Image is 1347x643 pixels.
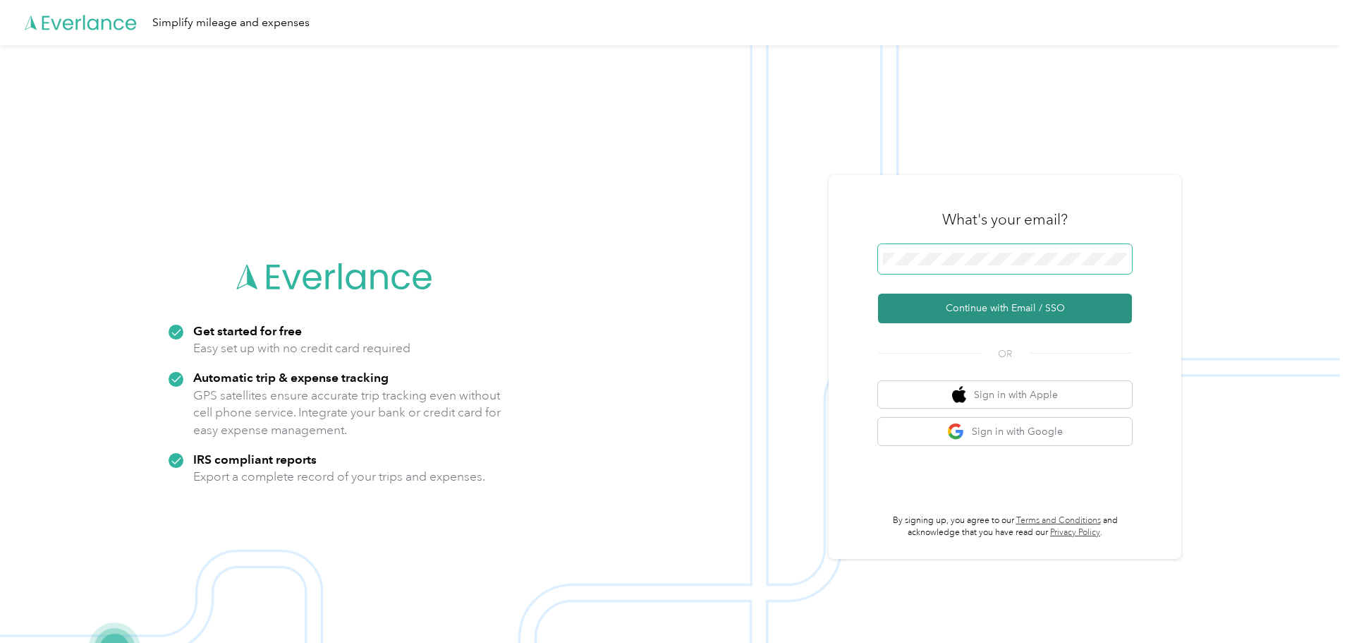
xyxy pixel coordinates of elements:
[878,294,1132,323] button: Continue with Email / SSO
[980,347,1030,361] span: OR
[1016,515,1101,526] a: Terms and Conditions
[878,515,1132,539] p: By signing up, you agree to our and acknowledge that you have read our .
[193,370,389,385] strong: Automatic trip & expense tracking
[942,210,1068,229] h3: What's your email?
[1050,527,1100,538] a: Privacy Policy
[193,339,410,357] p: Easy set up with no credit card required
[152,14,310,32] div: Simplify mileage and expenses
[947,423,965,440] img: google logo
[193,387,501,439] p: GPS satellites ensure accurate trip tracking even without cell phone service. Integrate your bank...
[952,386,966,404] img: apple logo
[193,468,485,486] p: Export a complete record of your trips and expenses.
[193,452,317,467] strong: IRS compliant reports
[193,323,302,338] strong: Get started for free
[878,418,1132,445] button: google logoSign in with Google
[878,381,1132,409] button: apple logoSign in with Apple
